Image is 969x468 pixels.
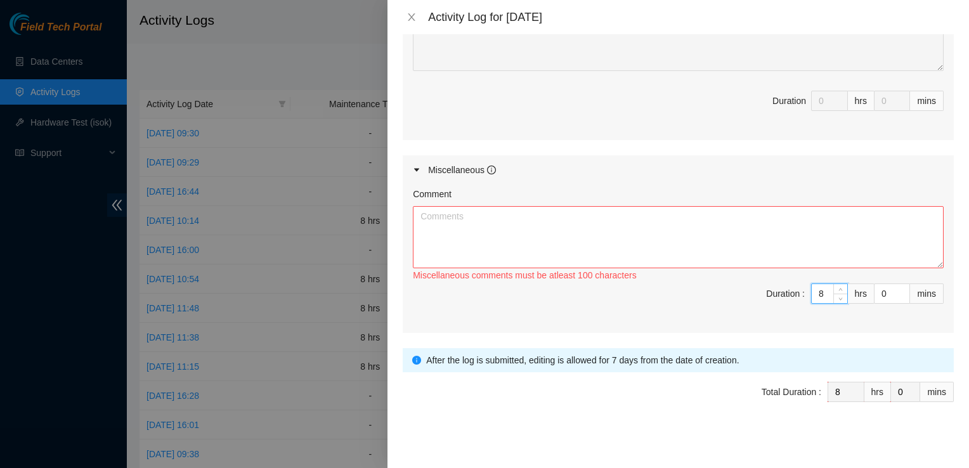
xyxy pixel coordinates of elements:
[403,11,420,23] button: Close
[413,187,452,201] label: Comment
[848,91,875,111] div: hrs
[833,284,847,294] span: Increase Value
[837,286,845,294] span: up
[762,385,821,399] div: Total Duration :
[920,382,954,402] div: mins
[426,353,944,367] div: After the log is submitted, editing is allowed for 7 days from the date of creation.
[413,206,944,268] textarea: Comment
[413,9,944,71] textarea: Comment
[910,283,944,304] div: mins
[412,356,421,365] span: info-circle
[766,287,805,301] div: Duration :
[428,163,496,177] div: Miscellaneous
[833,294,847,303] span: Decrease Value
[428,10,954,24] div: Activity Log for [DATE]
[848,283,875,304] div: hrs
[413,268,944,282] div: Miscellaneous comments must be atleast 100 characters
[413,166,420,174] span: caret-right
[403,155,954,185] div: Miscellaneous info-circle
[406,12,417,22] span: close
[910,91,944,111] div: mins
[864,382,891,402] div: hrs
[772,94,806,108] div: Duration
[837,295,845,302] span: down
[487,166,496,174] span: info-circle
